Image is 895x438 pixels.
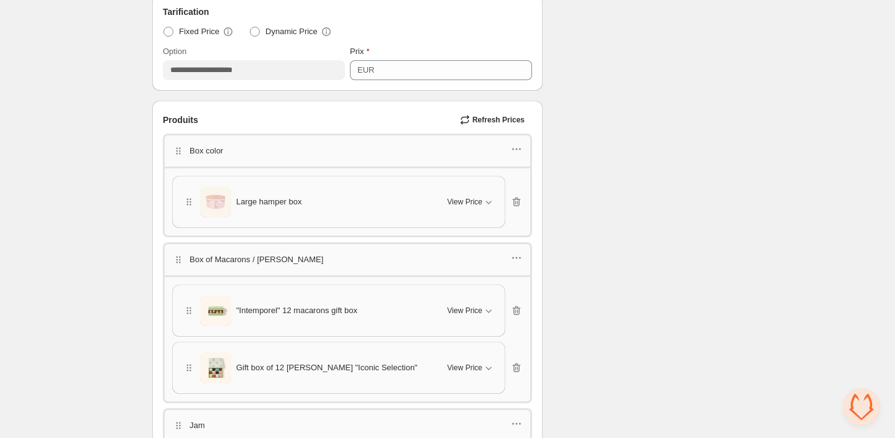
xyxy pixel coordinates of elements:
span: Fixed Price [179,25,219,38]
span: Produits [163,114,198,126]
img: Gift box of 12 Eugénie "Iconic Selection" [200,349,231,386]
button: View Price [440,301,502,321]
div: EUR [357,64,374,76]
button: Refresh Prices [455,111,532,129]
span: View Price [447,197,482,207]
button: View Price [440,358,502,378]
span: View Price [447,363,482,373]
label: Prix [350,45,369,58]
img: "Intemporel" 12 macarons gift box [200,292,231,329]
span: Tarification [163,6,209,18]
span: View Price [447,306,482,316]
p: Box color [190,145,223,157]
label: Option [163,45,186,58]
span: Large hamper box [236,196,302,208]
span: Dynamic Price [265,25,318,38]
span: Gift box of 12 [PERSON_NAME] "Iconic Selection" [236,362,418,374]
span: Refresh Prices [472,115,525,125]
p: Box of Macarons / [PERSON_NAME] [190,253,323,266]
span: "Intemporel" 12 macarons gift box [236,304,357,317]
img: Large hamper box [200,183,231,221]
div: Open chat [843,388,880,426]
button: View Price [440,192,502,212]
p: Jam [190,419,205,432]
